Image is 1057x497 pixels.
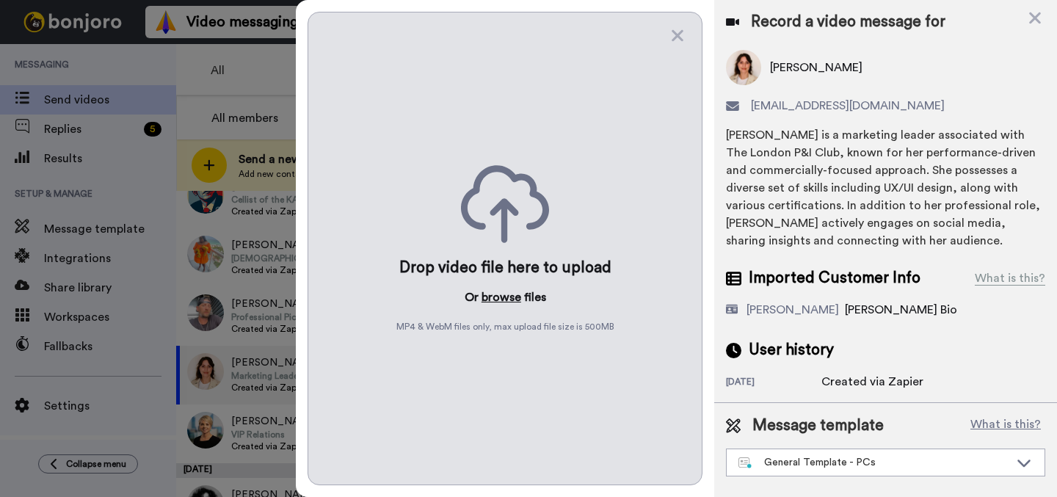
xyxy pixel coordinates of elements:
button: What is this? [966,415,1045,437]
div: What is this? [975,269,1045,287]
img: nextgen-template.svg [738,457,752,469]
span: [PERSON_NAME] Bio [845,304,957,316]
div: [PERSON_NAME] [747,301,839,319]
span: Message template [752,415,884,437]
span: MP4 & WebM files only, max upload file size is 500 MB [396,321,614,333]
div: [PERSON_NAME] is a marketing leader associated with The London P&I Club, known for her performanc... [726,126,1045,250]
div: Created via Zapier [821,373,923,391]
div: [DATE] [726,376,821,391]
div: Drop video file here to upload [399,258,611,278]
div: General Template - PCs [738,455,1009,470]
span: [EMAIL_ADDRESS][DOMAIN_NAME] [751,97,945,115]
button: browse [482,289,521,306]
span: Imported Customer Info [749,267,920,289]
span: User history [749,339,834,361]
p: Or files [465,289,546,306]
